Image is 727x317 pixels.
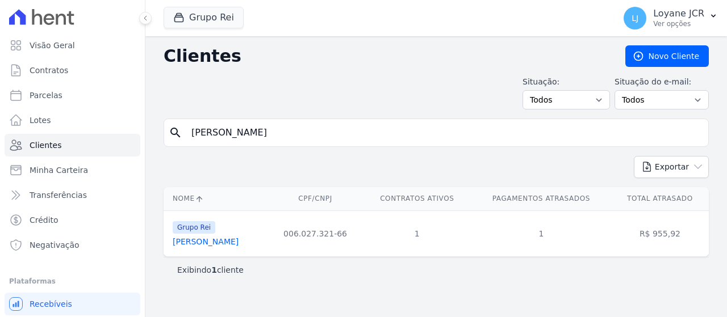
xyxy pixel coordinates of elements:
span: Negativação [30,239,80,251]
td: R$ 955,92 [611,210,709,256]
a: Recebíveis [5,293,140,315]
td: 1 [363,210,471,256]
a: Negativação [5,234,140,256]
a: Crédito [5,209,140,231]
p: Exibindo cliente [177,264,244,276]
a: Visão Geral [5,34,140,57]
span: Parcelas [30,90,62,101]
span: Contratos [30,65,68,76]
span: Transferências [30,189,87,201]
a: Parcelas [5,84,140,107]
a: Transferências [5,184,140,206]
a: Novo Cliente [625,45,709,67]
div: Plataformas [9,274,136,288]
a: Lotes [5,109,140,132]
a: Clientes [5,134,140,157]
h2: Clientes [164,46,607,66]
td: 006.027.321-66 [268,210,362,256]
th: Contratos Ativos [363,187,471,210]
span: Minha Carteira [30,164,88,176]
span: Visão Geral [30,40,75,51]
span: Clientes [30,140,61,151]
button: LJ Loyane JCR Ver opções [615,2,727,34]
button: Exportar [634,156,709,178]
th: Total Atrasado [611,187,709,210]
p: Loyane JCR [653,8,704,19]
p: Ver opções [653,19,704,28]
a: [PERSON_NAME] [173,237,239,246]
span: Grupo Rei [173,221,215,234]
span: Recebíveis [30,298,72,310]
th: Pagamentos Atrasados [471,187,611,210]
i: search [169,126,182,140]
th: CPF/CNPJ [268,187,362,210]
b: 1 [211,265,217,274]
button: Grupo Rei [164,7,244,28]
label: Situação: [523,76,610,88]
a: Contratos [5,59,140,82]
span: Lotes [30,115,51,126]
input: Buscar por nome, CPF ou e-mail [185,121,704,144]
label: Situação do e-mail: [615,76,709,88]
span: LJ [632,14,638,22]
th: Nome [164,187,268,210]
a: Minha Carteira [5,159,140,181]
td: 1 [471,210,611,256]
span: Crédito [30,214,59,226]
